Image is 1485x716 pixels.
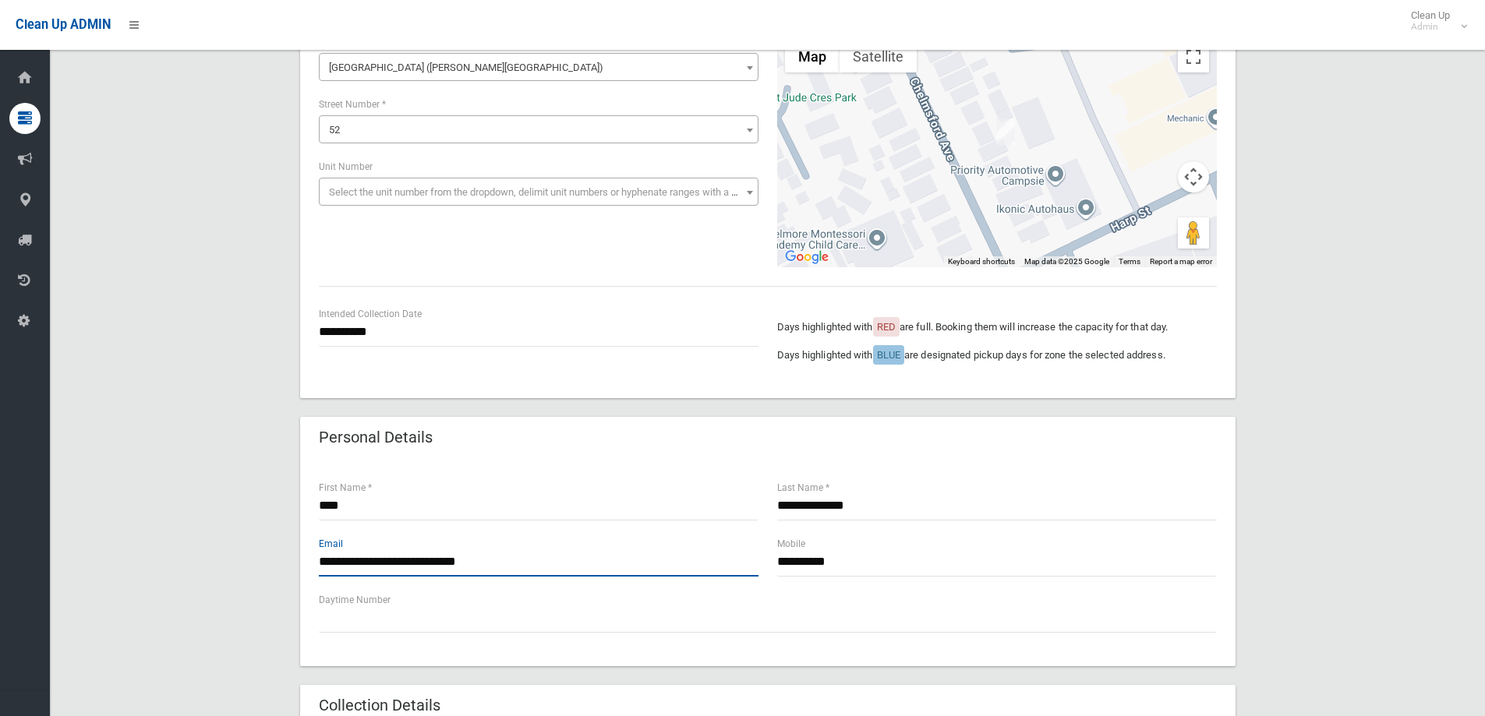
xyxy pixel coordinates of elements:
[319,53,758,81] span: Chelmsford Avenue (BELMORE 2192)
[1403,9,1466,33] span: Clean Up
[781,247,833,267] a: Open this area in Google Maps (opens a new window)
[300,422,451,453] header: Personal Details
[329,124,340,136] span: 52
[840,41,917,72] button: Show satellite imagery
[877,321,896,333] span: RED
[1150,257,1212,266] a: Report a map error
[1119,257,1140,266] a: Terms (opens in new tab)
[1178,217,1209,249] button: Drag Pegman onto the map to open Street View
[777,346,1217,365] p: Days highlighted with are designated pickup days for zone the selected address.
[877,349,900,361] span: BLUE
[785,41,840,72] button: Show street map
[781,247,833,267] img: Google
[319,115,758,143] span: 52
[1411,21,1450,33] small: Admin
[1178,161,1209,192] button: Map camera controls
[996,118,1015,145] div: 52 Chelmsford Avenue, BELMORE NSW 2192
[948,256,1015,267] button: Keyboard shortcuts
[1024,257,1109,266] span: Map data ©2025 Google
[1178,41,1209,72] button: Toggle fullscreen view
[329,186,765,198] span: Select the unit number from the dropdown, delimit unit numbers or hyphenate ranges with a comma
[323,57,755,79] span: Chelmsford Avenue (BELMORE 2192)
[323,119,755,141] span: 52
[16,17,111,32] span: Clean Up ADMIN
[777,318,1217,337] p: Days highlighted with are full. Booking them will increase the capacity for that day.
